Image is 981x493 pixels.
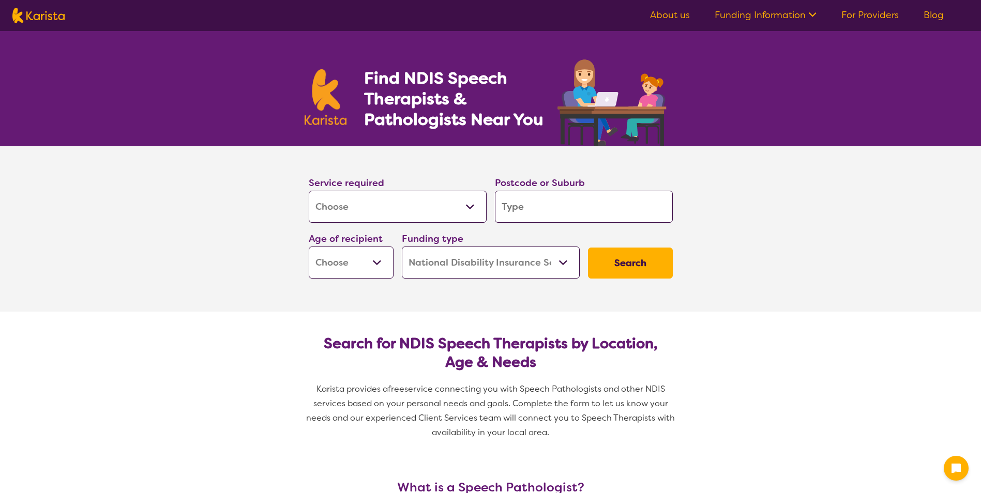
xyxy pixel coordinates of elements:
span: free [388,383,404,394]
input: Type [495,191,673,223]
label: Postcode or Suburb [495,177,585,189]
img: Karista logo [12,8,65,23]
a: About us [650,9,690,21]
span: Karista provides a [316,383,388,394]
h1: Find NDIS Speech Therapists & Pathologists Near You [364,68,555,130]
label: Age of recipient [309,233,383,245]
img: speech-therapy [549,56,677,146]
button: Search [588,248,673,279]
img: Karista logo [305,69,347,125]
h2: Search for NDIS Speech Therapists by Location, Age & Needs [317,334,665,372]
label: Service required [309,177,384,189]
label: Funding type [402,233,463,245]
span: service connecting you with Speech Pathologists and other NDIS services based on your personal ne... [306,383,677,438]
a: Funding Information [715,9,817,21]
a: For Providers [841,9,899,21]
a: Blog [924,9,944,21]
